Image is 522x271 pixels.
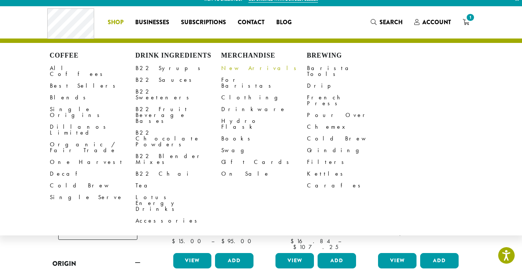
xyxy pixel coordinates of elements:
[307,133,393,144] a: Cold Brew
[50,180,136,191] a: Cold Brew
[307,168,393,180] a: Kettles
[238,18,264,27] span: Contact
[307,80,393,92] a: Drip
[221,62,307,74] a: New Arrivals
[108,18,123,27] span: Shop
[50,92,136,103] a: Blends
[307,180,393,191] a: Carafes
[50,80,136,92] a: Best Sellers
[50,62,136,80] a: All Coffees
[276,18,292,27] span: Blog
[135,18,169,27] span: Businesses
[221,168,307,180] a: On Sale
[221,115,307,133] a: Hydro Flask
[275,253,314,268] a: View
[307,156,393,168] a: Filters
[136,180,221,191] a: Tea
[50,52,136,60] h4: Coffee
[136,150,221,168] a: B22 Blender Mixes
[50,121,136,139] a: Dillanos Limited
[172,237,204,245] bdi: 15.00
[365,16,408,28] a: Search
[420,253,459,268] button: Add
[274,120,358,250] a: Paradox BlendRated 5.00 out of 5
[307,52,393,60] h4: Brewing
[52,223,140,249] div: Brew Recommendations
[307,109,393,121] a: Pour Over
[380,18,403,26] span: Search
[221,52,307,60] h4: Merchandise
[136,62,221,74] a: B22 Syrups
[221,237,227,245] span: $
[136,52,221,60] h4: Drink Ingredients
[293,243,338,251] bdi: 107.25
[50,168,136,180] a: Decaf
[221,133,307,144] a: Books
[378,253,417,268] a: View
[50,191,136,203] a: Single Serve
[136,168,221,180] a: B22 Chai
[221,237,255,245] bdi: 95.00
[136,191,221,215] a: Lotus Energy Drinks
[307,144,393,156] a: Grinding
[307,92,393,109] a: French Press
[181,18,226,27] span: Subscriptions
[136,74,221,86] a: B22 Sauces
[221,144,307,156] a: Swag
[221,74,307,92] a: For Baristas
[221,103,307,115] a: Drinkware
[307,121,393,133] a: Chemex
[465,12,475,22] span: 1
[215,253,253,268] button: Add
[318,253,356,268] button: Add
[50,103,136,121] a: Single Origins
[136,86,221,103] a: B22 Sweeteners
[172,237,178,245] span: $
[50,139,136,156] a: Organic / Fair Trade
[136,215,221,227] a: Accessories
[102,17,129,28] a: Shop
[173,253,212,268] a: View
[221,156,307,168] a: Gift Cards
[136,103,221,127] a: B22 Fruit Beverage Bases
[211,237,214,245] span: –
[290,237,331,245] bdi: 16.84
[307,62,393,80] a: Barista Tools
[290,237,297,245] span: $
[136,127,221,150] a: B22 Chocolate Powders
[221,92,307,103] a: Clothing
[52,257,140,270] a: Origin
[50,156,136,168] a: One Harvest
[338,237,341,245] span: –
[293,243,299,251] span: $
[422,18,451,26] span: Account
